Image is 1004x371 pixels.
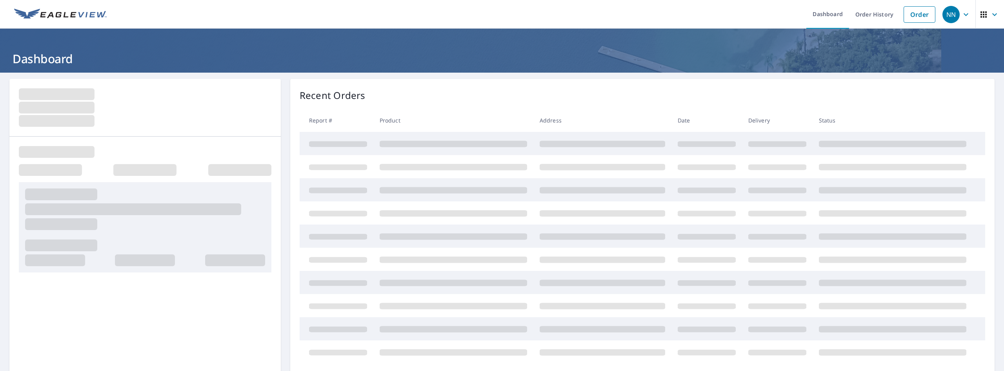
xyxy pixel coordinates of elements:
[742,109,813,132] th: Delivery
[14,9,107,20] img: EV Logo
[942,6,960,23] div: NN
[373,109,533,132] th: Product
[300,109,373,132] th: Report #
[813,109,973,132] th: Status
[300,88,366,102] p: Recent Orders
[904,6,935,23] a: Order
[671,109,742,132] th: Date
[9,51,995,67] h1: Dashboard
[533,109,671,132] th: Address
